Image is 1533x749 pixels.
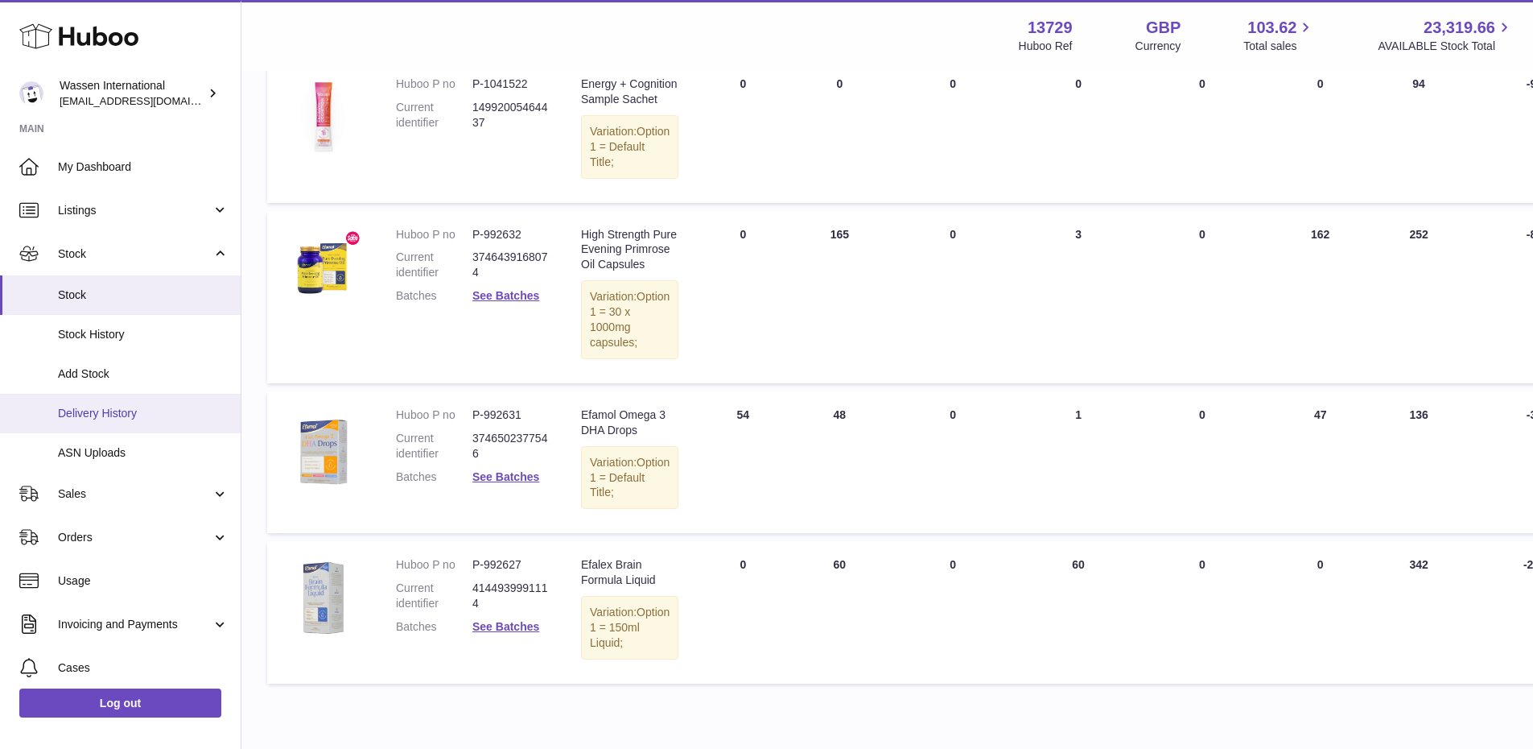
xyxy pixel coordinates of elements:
dd: 14992005464437 [472,100,549,130]
dd: P-992631 [472,408,549,423]
span: Usage [58,573,229,589]
img: internationalsupplychain@wassen.com [19,81,43,106]
span: Option 1 = 30 x 1000mg capsules; [590,290,670,349]
dt: Current identifier [396,431,472,461]
dt: Huboo P no [396,227,472,242]
div: Variation: [581,446,678,510]
a: See Batches [472,620,539,633]
td: 48 [791,391,888,533]
span: Orders [58,530,212,545]
span: 103.62 [1247,17,1296,39]
span: Option 1 = Default Title; [590,125,670,168]
span: AVAILABLE Stock Total [1378,39,1514,54]
td: 162 [1266,211,1375,383]
span: Delivery History [58,406,229,421]
a: 103.62 Total sales [1243,17,1315,54]
dd: 3746439168074 [472,250,549,280]
div: Wassen International [60,78,204,109]
dd: 3746502377546 [472,431,549,461]
span: Stock [58,246,212,262]
div: Huboo Ref [1019,39,1073,54]
td: 136 [1375,391,1463,533]
span: Stock [58,288,229,303]
dt: Huboo P no [396,557,472,573]
td: 94 [1375,60,1463,202]
div: Efamol Omega 3 DHA Drops [581,408,678,438]
dd: P-1041522 [472,77,549,92]
span: 0 [1199,77,1205,90]
td: 54 [694,391,791,533]
img: product image [283,227,364,308]
dt: Batches [396,288,472,304]
span: 0 [1199,408,1205,421]
a: Log out [19,689,221,718]
span: Total sales [1243,39,1315,54]
div: Efalex Brain Formula Liquid [581,557,678,588]
span: 0 [1199,558,1205,571]
dd: 4144939991114 [472,581,549,611]
span: Cases [58,660,229,676]
td: 0 [694,541,791,683]
dd: P-992632 [472,227,549,242]
strong: GBP [1146,17,1181,39]
td: 0 [888,211,1018,383]
span: My Dashboard [58,159,229,175]
span: Invoicing and Payments [58,617,212,632]
td: 0 [1018,60,1139,202]
td: 0 [1266,541,1375,683]
div: High Strength Pure Evening Primrose Oil Capsules [581,227,678,273]
span: ASN Uploads [58,445,229,461]
dd: P-992627 [472,557,549,573]
img: product image [283,557,364,638]
img: product image [283,408,364,488]
span: 0 [1199,228,1205,241]
span: 23,319.66 [1424,17,1495,39]
dt: Huboo P no [396,77,472,92]
dt: Huboo P no [396,408,472,423]
dt: Batches [396,470,472,485]
strong: 13729 [1028,17,1073,39]
dt: Current identifier [396,100,472,130]
div: Variation: [581,280,678,359]
td: 60 [791,541,888,683]
span: Add Stock [58,366,229,382]
a: See Batches [472,470,539,483]
td: 0 [888,391,1018,533]
span: Stock History [58,327,229,342]
span: [EMAIL_ADDRESS][DOMAIN_NAME] [60,94,237,107]
dt: Current identifier [396,250,472,280]
td: 0 [1266,60,1375,202]
a: See Batches [472,289,539,302]
img: product image [283,77,364,157]
span: Sales [58,486,212,502]
td: 3 [1018,211,1139,383]
td: 0 [694,60,791,202]
td: 0 [791,60,888,202]
span: Option 1 = 150ml Liquid; [590,606,670,649]
td: 60 [1018,541,1139,683]
td: 47 [1266,391,1375,533]
td: 252 [1375,211,1463,383]
td: 0 [694,211,791,383]
td: 1 [1018,391,1139,533]
td: 0 [888,541,1018,683]
a: 23,319.66 AVAILABLE Stock Total [1378,17,1514,54]
dt: Batches [396,619,472,635]
span: Option 1 = Default Title; [590,456,670,499]
td: 165 [791,211,888,383]
div: Currency [1135,39,1181,54]
td: 342 [1375,541,1463,683]
dt: Current identifier [396,581,472,611]
div: Energy + Cognition Sample Sachet [581,77,678,107]
div: Variation: [581,115,678,179]
td: 0 [888,60,1018,202]
div: Variation: [581,596,678,660]
span: Listings [58,203,212,218]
